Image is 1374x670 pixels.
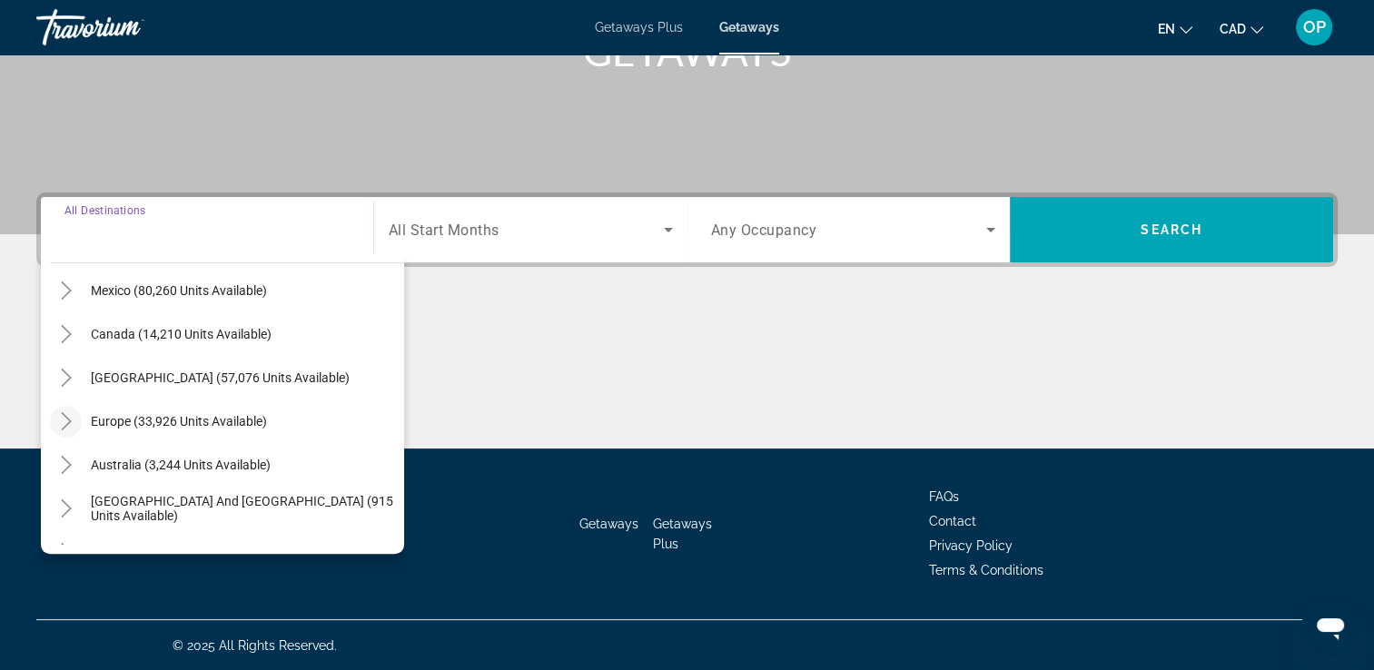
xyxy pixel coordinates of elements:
[82,448,404,481] button: Australia (3,244 units available)
[82,405,404,438] button: Europe (33,926 units available)
[1220,22,1246,36] span: CAD
[64,203,145,216] span: All Destinations
[82,492,404,525] button: [GEOGRAPHIC_DATA] and [GEOGRAPHIC_DATA] (915 units available)
[91,458,271,472] span: Australia (3,244 units available)
[579,517,638,531] a: Getaways
[50,319,82,350] button: Toggle Canada (14,210 units available)
[82,318,404,350] button: Canada (14,210 units available)
[82,536,404,568] button: [GEOGRAPHIC_DATA] (16,486 units available)
[50,232,82,263] button: Toggle United States (626,719 units available)
[36,4,218,51] a: Travorium
[389,222,499,239] span: All Start Months
[719,20,779,34] a: Getaways
[91,283,267,298] span: Mexico (80,260 units available)
[91,370,350,385] span: [GEOGRAPHIC_DATA] (57,076 units available)
[1220,15,1263,42] button: Change currency
[50,275,82,307] button: Toggle Mexico (80,260 units available)
[50,493,82,525] button: Toggle South Pacific and Oceania (915 units available)
[711,222,817,239] span: Any Occupancy
[50,537,82,568] button: Toggle South America (16,486 units available)
[929,538,1013,553] a: Privacy Policy
[929,563,1043,577] a: Terms & Conditions
[1303,18,1326,36] span: OP
[595,20,683,34] a: Getaways Plus
[91,414,267,429] span: Europe (33,926 units available)
[91,327,272,341] span: Canada (14,210 units available)
[1158,15,1192,42] button: Change language
[653,517,712,551] a: Getaways Plus
[82,274,404,307] button: Mexico (80,260 units available)
[1010,197,1333,262] button: Search
[1158,22,1175,36] span: en
[82,361,404,394] button: [GEOGRAPHIC_DATA] (57,076 units available)
[1141,222,1202,237] span: Search
[1290,8,1338,46] button: User Menu
[929,489,959,504] a: FAQs
[929,514,976,528] a: Contact
[1301,597,1359,655] iframe: Button to launch messaging window
[173,638,337,653] span: © 2025 All Rights Reserved.
[82,231,404,263] button: [GEOGRAPHIC_DATA] (626,719 units available)
[50,362,82,394] button: Toggle Caribbean & Atlantic Islands (57,076 units available)
[50,449,82,481] button: Toggle Australia (3,244 units available)
[41,197,1333,262] div: Search widget
[50,406,82,438] button: Toggle Europe (33,926 units available)
[91,494,395,523] span: [GEOGRAPHIC_DATA] and [GEOGRAPHIC_DATA] (915 units available)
